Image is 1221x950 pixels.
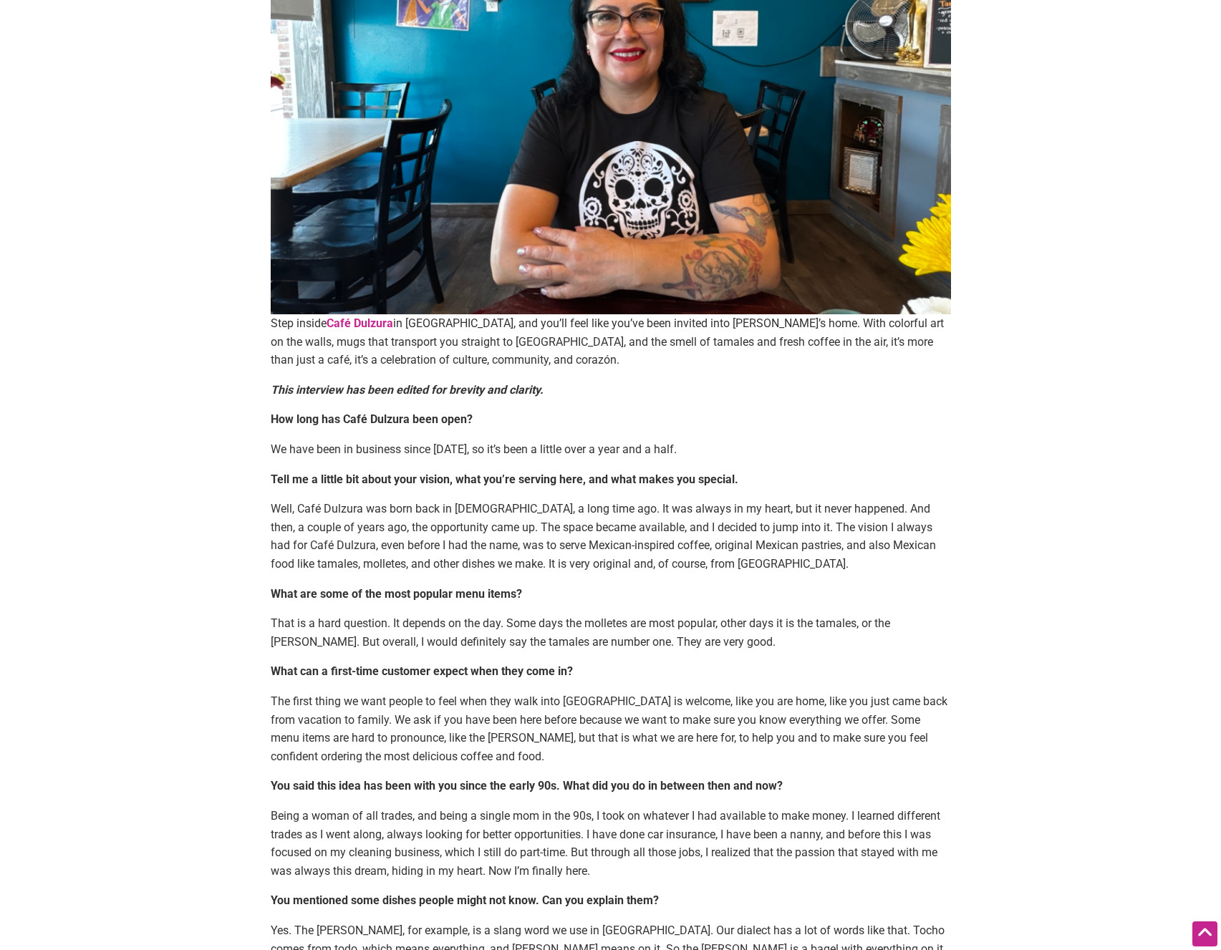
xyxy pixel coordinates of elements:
[271,440,951,459] p: We have been in business since [DATE], so it’s been a little over a year and a half.
[271,807,951,880] p: Being a woman of all trades, and being a single mom in the 90s, I took on whatever I had availabl...
[271,412,473,426] strong: How long has Café Dulzura been open?
[271,472,738,486] strong: Tell me a little bit about your vision, what you’re serving here, and what makes you special.
[271,893,659,907] strong: You mentioned some dishes people might not know. Can you explain them?
[271,383,544,397] em: This interview has been edited for brevity and clarity.
[1192,921,1217,946] div: Scroll Back to Top
[271,664,573,678] strong: What can a first-time customer expect when they come in?
[271,614,951,651] p: That is a hard question. It depends on the day. Some days the molletes are most popular, other da...
[327,316,393,330] a: Café Dulzura
[271,314,951,369] p: Step inside in [GEOGRAPHIC_DATA], and you’ll feel like you’ve been invited into [PERSON_NAME]’s h...
[271,779,783,793] strong: You said this idea has been with you since the early 90s. What did you do in between then and now?
[271,500,951,573] p: Well, Café Dulzura was born back in [DEMOGRAPHIC_DATA], a long time ago. It was always in my hear...
[271,587,522,601] strong: What are some of the most popular menu items?
[271,692,951,765] p: The first thing we want people to feel when they walk into [GEOGRAPHIC_DATA] is welcome, like you...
